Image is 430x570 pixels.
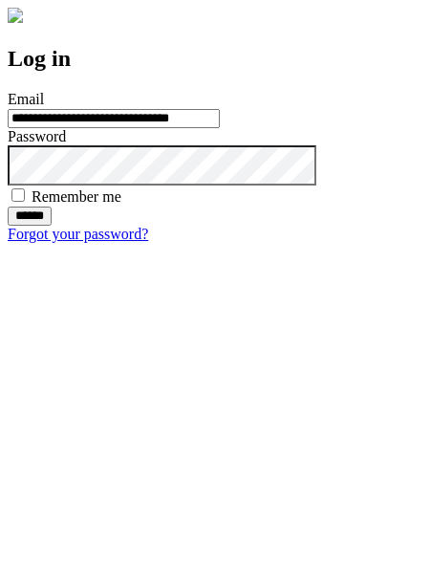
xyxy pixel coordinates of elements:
[8,46,422,72] h2: Log in
[8,128,66,144] label: Password
[8,8,23,23] img: logo-4e3dc11c47720685a147b03b5a06dd966a58ff35d612b21f08c02c0306f2b779.png
[8,91,44,107] label: Email
[32,188,121,205] label: Remember me
[8,226,148,242] a: Forgot your password?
